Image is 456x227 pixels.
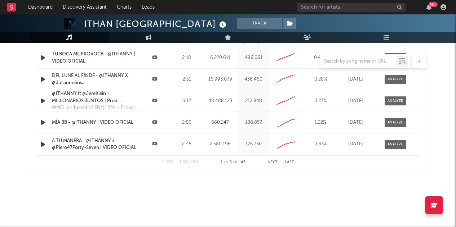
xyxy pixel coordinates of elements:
[426,4,431,10] button: 99+
[180,160,199,164] button: Previous
[204,119,236,126] div: 660.247
[52,119,137,126] a: MÍA BB - ‪@ITHANNY‬ | VIDEO OFICIAL
[429,2,438,7] div: 99 +
[239,141,268,148] div: 175.730
[304,76,338,83] div: 0.28 %
[239,119,268,126] div: 188.857
[304,141,338,148] div: 0.83 %
[239,76,268,83] div: 436.460
[52,104,137,112] div: WMG (on behalf of FNY); BMI - Broadcast Music Inc.
[162,160,173,164] button: First
[304,97,338,105] div: 0.27 %
[267,160,278,164] button: Next
[173,141,201,148] div: 2:45
[52,90,137,104] a: @ITHANNY ft @JereKlein - MILLONARIOS JUNTOS​ | Prod. [PERSON_NAME] on the Beatz (Video Oficial)
[237,18,282,29] button: Track
[224,161,228,164] span: to
[239,97,268,105] div: 212.848
[213,158,253,167] div: 1 5 143
[173,97,201,105] div: 3:12
[341,76,370,83] div: [DATE]
[204,141,236,148] div: 2.580.196
[285,160,294,164] button: Last
[320,59,397,64] input: Search by song name or URL
[297,3,406,12] input: Search for artists
[52,72,137,86] a: DEL LUNE AL FINDE - @ITHANNY X @JuliannoSosa
[304,119,338,126] div: 1.22 %
[173,76,201,83] div: 2:51
[204,76,236,83] div: 16.993.079
[84,18,228,30] div: ITHAN [GEOGRAPHIC_DATA]
[341,141,370,148] div: [DATE]
[341,119,370,126] div: [DATE]
[173,119,201,126] div: 2:56
[204,97,236,105] div: 48.488.123
[341,97,370,105] div: [DATE]
[233,161,238,164] span: of
[52,51,137,65] a: TU BOCA ME PROVOCA - @ITHANNY | VIDEO OFICIAL
[52,137,137,151] a: A TU MANERA - @ITHANNY x @Piero47Forty-Seven | VIDEO OFICIAL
